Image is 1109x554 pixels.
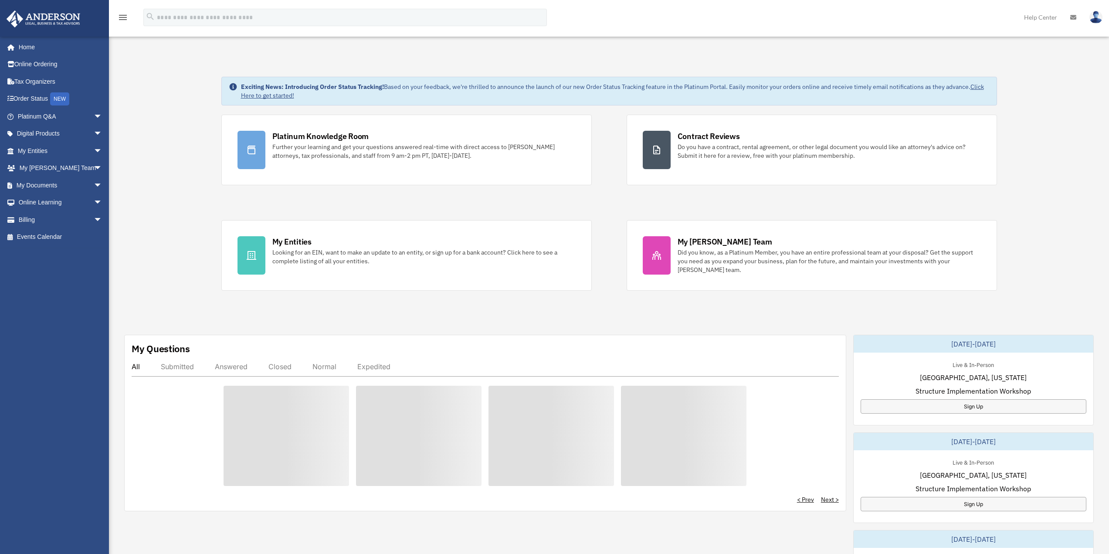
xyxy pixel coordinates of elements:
i: menu [118,12,128,23]
a: Tax Organizers [6,73,115,90]
div: Answered [215,362,248,371]
a: Digital Productsarrow_drop_down [6,125,115,143]
a: Click Here to get started! [241,83,984,99]
a: Contract Reviews Do you have a contract, rental agreement, or other legal document you would like... [627,115,997,185]
div: My Questions [132,342,190,355]
div: Platinum Knowledge Room [272,131,369,142]
span: arrow_drop_down [94,160,111,177]
a: Next > [821,495,839,504]
span: arrow_drop_down [94,211,111,229]
span: arrow_drop_down [94,125,111,143]
a: Online Learningarrow_drop_down [6,194,115,211]
span: arrow_drop_down [94,142,111,160]
div: Contract Reviews [678,131,740,142]
a: Billingarrow_drop_down [6,211,115,228]
a: My [PERSON_NAME] Teamarrow_drop_down [6,160,115,177]
a: My Documentsarrow_drop_down [6,177,115,194]
a: My Entities Looking for an EIN, want to make an update to an entity, or sign up for a bank accoun... [221,220,592,291]
div: Based on your feedback, we're thrilled to announce the launch of our new Order Status Tracking fe... [241,82,990,100]
div: Submitted [161,362,194,371]
a: Platinum Q&Aarrow_drop_down [6,108,115,125]
strong: Exciting News: Introducing Order Status Tracking! [241,83,384,91]
div: My [PERSON_NAME] Team [678,236,772,247]
a: < Prev [797,495,814,504]
div: Closed [268,362,292,371]
a: My [PERSON_NAME] Team Did you know, as a Platinum Member, you have an entire professional team at... [627,220,997,291]
span: [GEOGRAPHIC_DATA], [US_STATE] [920,470,1027,480]
div: Further your learning and get your questions answered real-time with direct access to [PERSON_NAM... [272,143,576,160]
span: arrow_drop_down [94,194,111,212]
span: arrow_drop_down [94,108,111,126]
a: Platinum Knowledge Room Further your learning and get your questions answered real-time with dire... [221,115,592,185]
a: Sign Up [861,497,1086,511]
a: My Entitiesarrow_drop_down [6,142,115,160]
span: Structure Implementation Workshop [916,386,1031,396]
div: [DATE]-[DATE] [854,433,1093,450]
a: Order StatusNEW [6,90,115,108]
div: Normal [312,362,336,371]
div: [DATE]-[DATE] [854,530,1093,548]
div: All [132,362,140,371]
div: NEW [50,92,69,105]
img: User Pic [1089,11,1102,24]
span: arrow_drop_down [94,177,111,194]
a: Online Ordering [6,56,115,73]
span: [GEOGRAPHIC_DATA], [US_STATE] [920,372,1027,383]
div: Looking for an EIN, want to make an update to an entity, or sign up for a bank account? Click her... [272,248,576,265]
span: Structure Implementation Workshop [916,483,1031,494]
a: menu [118,15,128,23]
i: search [146,12,155,21]
a: Home [6,38,111,56]
a: Sign Up [861,399,1086,414]
div: Live & In-Person [946,457,1001,466]
div: Do you have a contract, rental agreement, or other legal document you would like an attorney's ad... [678,143,981,160]
div: My Entities [272,236,312,247]
img: Anderson Advisors Platinum Portal [4,10,83,27]
div: Did you know, as a Platinum Member, you have an entire professional team at your disposal? Get th... [678,248,981,274]
div: Live & In-Person [946,360,1001,369]
div: [DATE]-[DATE] [854,335,1093,353]
a: Events Calendar [6,228,115,246]
div: Expedited [357,362,390,371]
